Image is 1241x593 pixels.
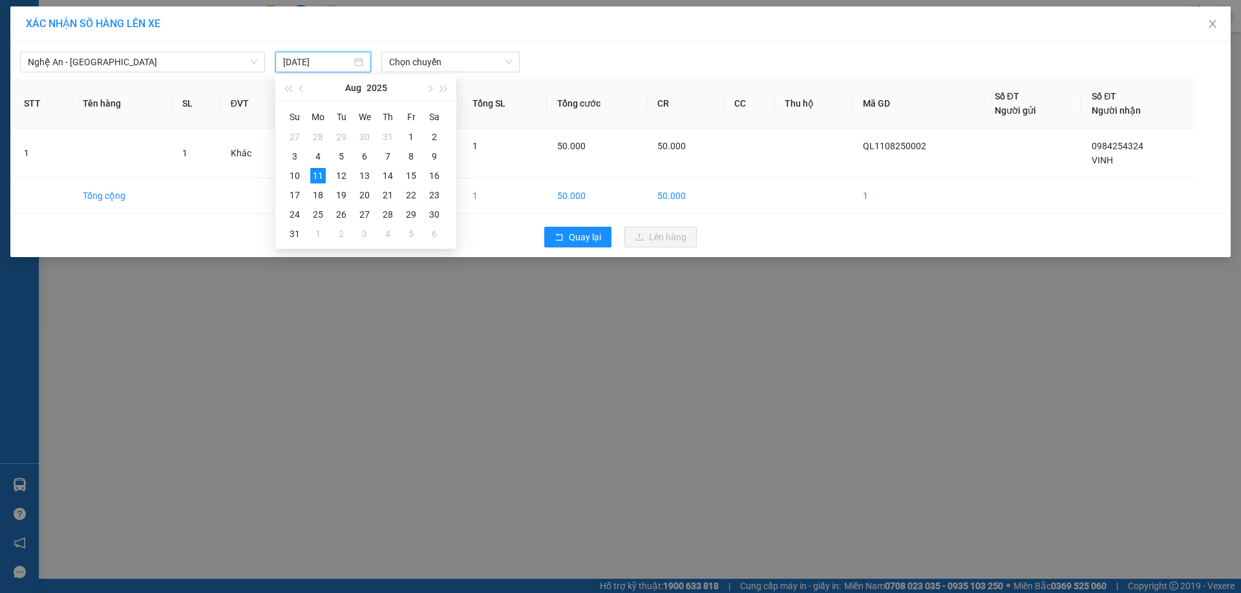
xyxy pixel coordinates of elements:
[403,168,419,183] div: 15
[724,79,774,129] th: CC
[544,227,611,247] button: rollbackQuay lại
[462,79,546,129] th: Tổng SL
[427,226,442,242] div: 6
[399,185,423,205] td: 2025-08-22
[423,166,446,185] td: 2025-08-16
[472,141,478,151] span: 1
[357,207,372,222] div: 27
[557,141,586,151] span: 50.000
[330,185,353,205] td: 2025-08-19
[399,166,423,185] td: 2025-08-15
[334,226,349,242] div: 2
[357,129,372,145] div: 30
[657,141,686,151] span: 50.000
[306,107,330,127] th: Mo
[220,79,285,129] th: ĐVT
[403,207,419,222] div: 29
[399,127,423,147] td: 2025-08-01
[330,147,353,166] td: 2025-08-05
[334,149,349,164] div: 5
[1092,105,1141,116] span: Người nhận
[357,226,372,242] div: 3
[353,127,376,147] td: 2025-07-30
[1092,155,1113,165] span: VINH
[423,185,446,205] td: 2025-08-23
[555,233,564,243] span: rollback
[547,178,647,214] td: 50.000
[334,207,349,222] div: 26
[774,79,853,129] th: Thu hộ
[376,185,399,205] td: 2025-08-21
[283,55,352,69] input: 11/08/2025
[330,107,353,127] th: Tu
[647,79,724,129] th: CR
[366,75,387,101] button: 2025
[380,226,396,242] div: 4
[287,129,302,145] div: 27
[283,127,306,147] td: 2025-07-27
[399,205,423,224] td: 2025-08-29
[287,207,302,222] div: 24
[287,168,302,183] div: 10
[376,205,399,224] td: 2025-08-28
[28,52,257,72] span: Nghệ An - Hà Nội
[863,141,926,151] span: QL1108250002
[1092,91,1116,101] span: Số ĐT
[380,187,396,203] div: 21
[403,129,419,145] div: 1
[427,129,442,145] div: 2
[995,105,1036,116] span: Người gửi
[306,127,330,147] td: 2025-07-28
[72,178,172,214] td: Tổng cộng
[853,178,984,214] td: 1
[353,166,376,185] td: 2025-08-13
[427,207,442,222] div: 30
[376,127,399,147] td: 2025-07-31
[624,227,697,247] button: uploadLên hàng
[995,91,1019,101] span: Số ĐT
[26,17,160,30] span: XÁC NHẬN SỐ HÀNG LÊN XE
[287,226,302,242] div: 31
[353,185,376,205] td: 2025-08-20
[310,187,326,203] div: 18
[310,129,326,145] div: 28
[330,127,353,147] td: 2025-07-29
[306,205,330,224] td: 2025-08-25
[172,79,220,129] th: SL
[220,129,285,178] td: Khác
[380,129,396,145] div: 31
[462,178,546,214] td: 1
[353,224,376,244] td: 2025-09-03
[427,187,442,203] div: 23
[389,52,512,72] span: Chọn chuyến
[334,129,349,145] div: 29
[310,226,326,242] div: 1
[380,168,396,183] div: 14
[283,224,306,244] td: 2025-08-31
[647,178,724,214] td: 50.000
[423,224,446,244] td: 2025-09-06
[14,129,72,178] td: 1
[1207,19,1218,29] span: close
[283,147,306,166] td: 2025-08-03
[330,224,353,244] td: 2025-09-02
[330,205,353,224] td: 2025-08-26
[357,187,372,203] div: 20
[423,127,446,147] td: 2025-08-02
[283,185,306,205] td: 2025-08-17
[403,149,419,164] div: 8
[310,149,326,164] div: 4
[376,166,399,185] td: 2025-08-14
[380,207,396,222] div: 28
[423,205,446,224] td: 2025-08-30
[287,187,302,203] div: 17
[306,147,330,166] td: 2025-08-04
[287,149,302,164] div: 3
[399,107,423,127] th: Fr
[1194,6,1231,43] button: Close
[310,207,326,222] div: 25
[14,79,72,129] th: STT
[334,187,349,203] div: 19
[547,79,647,129] th: Tổng cước
[283,107,306,127] th: Su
